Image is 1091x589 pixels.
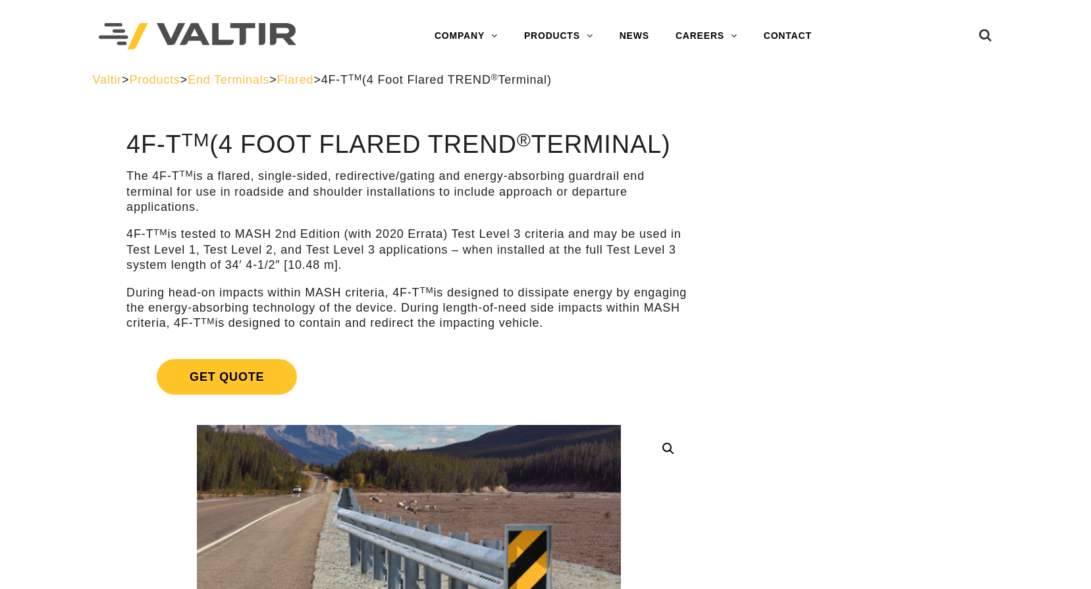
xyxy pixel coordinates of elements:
a: Flared [277,73,314,86]
p: The 4F-T is a flared, single-sided, redirective/gating and energy-absorbing guardrail end termina... [126,169,692,215]
a: End Terminals [188,73,269,86]
div: > > > > [93,72,999,88]
sup: TM [180,169,194,179]
a: CAREERS [662,23,751,49]
sup: TM [201,316,215,326]
a: NEWS [606,23,662,49]
p: 4F-T is tested to MASH 2nd Edition (with 2020 Errata) Test Level 3 criteria and may be used in Te... [126,227,692,273]
a: Get Quote [126,343,692,410]
sup: TM [419,285,433,295]
a: Valtir [93,73,122,86]
sup: ® [491,72,498,82]
span: 4F-T (4 Foot Flared TREND Terminal) [321,73,552,86]
sup: ® [517,129,531,150]
a: COMPANY [421,23,511,49]
sup: TM [182,129,210,150]
sup: TM [348,72,362,82]
sup: TM [153,227,167,237]
img: Valtir [99,23,296,50]
a: PRODUCTS [511,23,606,49]
span: Get Quote [157,359,297,395]
h1: 4F-T (4 Foot Flared TREND Terminal) [126,131,692,159]
a: Products [129,73,180,86]
a: CONTACT [751,23,825,49]
p: During head-on impacts within MASH criteria, 4F-T is designed to dissipate energy by engaging the... [126,285,692,331]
